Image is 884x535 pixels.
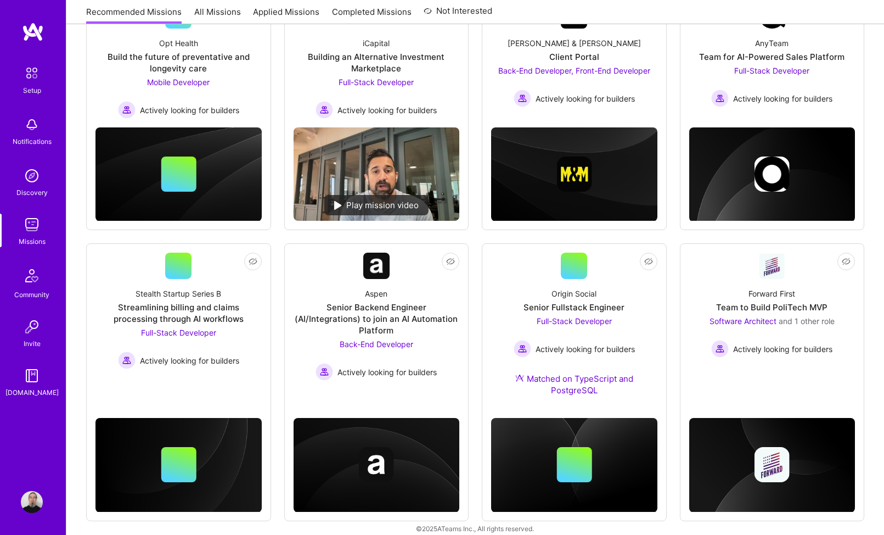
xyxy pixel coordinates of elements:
[24,338,41,349] div: Invite
[710,316,776,326] span: Software Architect
[18,491,46,513] a: User Avatar
[294,418,460,512] img: cover
[711,90,729,107] img: Actively looking for builders
[733,343,832,355] span: Actively looking for builders
[294,127,460,221] img: No Mission
[536,343,635,355] span: Actively looking for builders
[194,6,241,24] a: All Missions
[95,253,262,378] a: Stealth Startup Series BStreamlining billing and claims processing through AI workflowsFull-Stack...
[699,51,844,63] div: Team for AI-Powered Sales Platform
[294,253,460,381] a: Company LogoAspenSenior Backend Engineer (AI/Integrations) to join an AI Automation PlatformBack-...
[86,6,182,24] a: Recommended Missions
[118,101,136,119] img: Actively looking for builders
[759,253,785,278] img: Company Logo
[491,373,657,396] div: Matched on TypeScript and PostgreSQL
[537,316,612,326] span: Full-Stack Developer
[337,366,437,378] span: Actively looking for builders
[363,37,390,49] div: iCapital
[514,90,531,107] img: Actively looking for builders
[339,77,414,87] span: Full-Stack Developer
[711,340,729,358] img: Actively looking for builders
[508,37,641,49] div: [PERSON_NAME] & [PERSON_NAME]
[316,363,333,381] img: Actively looking for builders
[491,2,657,107] a: Company Logo[PERSON_NAME] & [PERSON_NAME]Client PortalBack-End Developer, Front-End Developer Act...
[324,195,429,215] div: Play mission video
[536,93,635,104] span: Actively looking for builders
[147,77,210,87] span: Mobile Developer
[141,328,216,337] span: Full-Stack Developer
[842,257,851,266] i: icon EyeClosed
[716,302,827,313] div: Team to Build PoliTech MVP
[13,136,52,147] div: Notifications
[294,2,460,119] a: Company LogoiCapitalBuilding an Alternative Investment MarketplaceFull-Stack Developer Actively l...
[22,22,44,42] img: logo
[498,66,650,75] span: Back-End Developer, Front-End Developer
[644,257,653,266] i: icon EyeClosed
[359,447,394,482] img: Company logo
[491,127,657,221] img: cover
[689,253,855,378] a: Company LogoForward FirstTeam to Build PoliTech MVPSoftware Architect and 1 other roleActively lo...
[21,491,43,513] img: User Avatar
[549,51,599,63] div: Client Portal
[551,288,596,299] div: Origin Social
[5,387,59,398] div: [DOMAIN_NAME]
[294,302,460,336] div: Senior Backend Engineer (AI/Integrations) to join an AI Automation Platform
[755,447,790,482] img: Company logo
[755,37,789,49] div: AnyTeam
[491,418,657,512] img: cover
[19,236,46,247] div: Missions
[95,302,262,325] div: Streamlining billing and claims processing through AI workflows
[556,157,592,192] img: Company logo
[19,263,45,289] img: Community
[253,6,319,24] a: Applied Missions
[340,339,413,349] span: Back-End Developer
[689,2,855,107] a: Company LogoAnyTeamTeam for AI-Powered Sales PlatformFull-Stack Developer Actively looking for bu...
[446,257,455,266] i: icon EyeClosed
[779,316,835,326] span: and 1 other role
[337,104,437,116] span: Actively looking for builders
[14,289,49,300] div: Community
[334,201,342,210] img: play
[136,288,221,299] div: Stealth Startup Series B
[140,355,239,366] span: Actively looking for builders
[118,352,136,369] img: Actively looking for builders
[95,127,262,221] img: cover
[424,4,492,24] a: Not Interested
[515,374,524,382] img: Ateam Purple Icon
[95,51,262,74] div: Build the future of preventative and longevity care
[316,101,333,119] img: Actively looking for builders
[734,66,809,75] span: Full-Stack Developer
[23,85,41,96] div: Setup
[21,214,43,236] img: teamwork
[294,51,460,74] div: Building an Alternative Investment Marketplace
[755,157,790,192] img: Company logo
[689,418,855,512] img: cover
[16,187,48,198] div: Discovery
[748,288,795,299] div: Forward First
[365,288,387,299] div: Aspen
[21,365,43,387] img: guide book
[733,93,832,104] span: Actively looking for builders
[332,6,412,24] a: Completed Missions
[363,253,390,279] img: Company Logo
[140,104,239,116] span: Actively looking for builders
[21,114,43,136] img: bell
[21,316,43,338] img: Invite
[514,340,531,358] img: Actively looking for builders
[21,165,43,187] img: discovery
[689,127,855,222] img: cover
[523,302,624,313] div: Senior Fullstack Engineer
[249,257,257,266] i: icon EyeClosed
[20,62,43,85] img: setup
[491,253,657,409] a: Origin SocialSenior Fullstack EngineerFull-Stack Developer Actively looking for buildersActively ...
[95,418,262,512] img: cover
[95,2,262,119] a: Opt HealthBuild the future of preventative and longevity careMobile Developer Actively looking fo...
[159,37,198,49] div: Opt Health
